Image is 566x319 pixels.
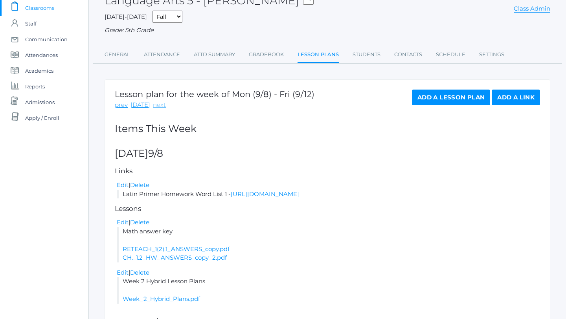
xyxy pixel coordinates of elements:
span: 9/8 [148,147,163,159]
h5: Lessons [115,205,540,213]
a: Edit [117,181,129,189]
a: [URL][DOMAIN_NAME] [231,190,299,198]
a: [DATE] [130,101,150,110]
h1: Lesson plan for the week of Mon (9/8) - Fri (9/12) [115,90,314,99]
a: Attendance [144,47,180,62]
a: next [153,101,166,110]
span: Academics [25,63,53,79]
div: | [117,218,540,227]
li: Latin Primer Homework Word List 1 - [117,190,540,199]
a: Add a Lesson Plan [412,90,490,105]
li: Math answer key [117,227,540,262]
span: Attendances [25,47,58,63]
span: [DATE]-[DATE] [105,13,147,20]
div: Grade: 5th Grade [105,26,550,35]
a: Students [353,47,380,62]
div: | [117,268,540,277]
h2: Items This Week [115,123,540,134]
a: Lesson Plans [298,47,339,64]
a: Class Admin [514,5,550,13]
a: Attd Summary [194,47,235,62]
h5: Links [115,167,540,175]
span: Admissions [25,94,55,110]
span: Staff [25,16,37,31]
a: Schedule [436,47,465,62]
a: Week_2_Hybrid_Plans.pdf [123,295,200,302]
a: Edit [117,218,129,226]
span: Communication [25,31,68,47]
div: | [117,181,540,190]
li: Week 2 Hybrid Lesson Plans [117,277,540,304]
span: Reports [25,79,45,94]
a: Contacts [394,47,422,62]
span: Apply / Enroll [25,110,59,126]
a: Delete [130,181,149,189]
a: Delete [130,269,149,276]
a: General [105,47,130,62]
a: RETEACH_1(2).1_ANSWERS_copy.pdf [123,245,230,253]
a: prev [115,101,128,110]
a: Add a Link [492,90,540,105]
h2: [DATE] [115,148,540,159]
a: Delete [130,218,149,226]
a: Gradebook [249,47,284,62]
a: Settings [479,47,504,62]
a: CH._1.2_HW_ANSWERS_copy_2.pdf [123,254,227,261]
a: Edit [117,269,129,276]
